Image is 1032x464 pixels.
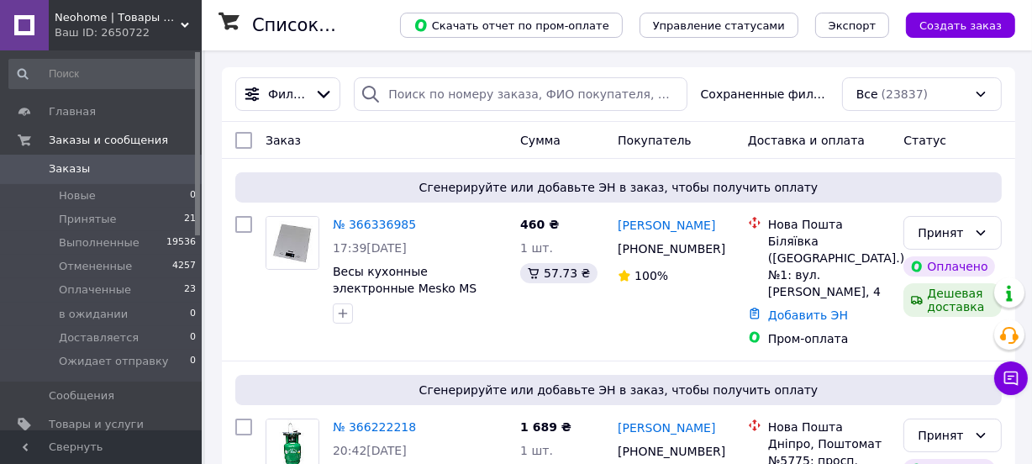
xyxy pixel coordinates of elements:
[748,134,865,147] span: Доставка и оплата
[333,241,407,255] span: 17:39[DATE]
[768,330,891,347] div: Пром-оплата
[190,188,196,203] span: 0
[59,235,140,250] span: Выполненные
[614,237,722,261] div: [PHONE_NUMBER]
[903,283,1002,317] div: Дешевая доставка
[354,77,687,111] input: Поиск по номеру заказа, ФИО покупателя, номеру телефона, Email, номеру накладной
[59,282,131,298] span: Оплаченные
[55,25,202,40] div: Ваш ID: 2650722
[520,263,597,283] div: 57.73 ₴
[618,217,715,234] a: [PERSON_NAME]
[49,417,144,432] span: Товары и услуги
[49,104,96,119] span: Главная
[618,134,692,147] span: Покупатель
[520,134,561,147] span: Сумма
[242,179,995,196] span: Сгенерируйте или добавьте ЭН в заказ, чтобы получить оплату
[59,212,117,227] span: Принятые
[59,307,128,322] span: в ожидании
[333,218,416,231] a: № 366336985
[882,87,928,101] span: (23837)
[266,217,319,269] img: Фото товару
[59,188,96,203] span: Новые
[184,282,196,298] span: 23
[266,216,319,270] a: Фото товару
[889,18,1015,31] a: Создать заказ
[653,19,785,32] span: Управление статусами
[634,269,668,282] span: 100%
[918,426,967,445] div: Принят
[49,161,90,177] span: Заказы
[172,259,196,274] span: 4257
[400,13,623,38] button: Скачать отчет по пром-оплате
[903,134,946,147] span: Статус
[190,307,196,322] span: 0
[266,134,301,147] span: Заказ
[242,382,995,398] span: Сгенерируйте или добавьте ЭН в заказ, чтобы получить оплату
[815,13,889,38] button: Экспорт
[268,86,308,103] span: Фильтры
[856,86,878,103] span: Все
[413,18,609,33] span: Скачать отчет по пром-оплате
[906,13,1015,38] button: Создать заказ
[829,19,876,32] span: Экспорт
[333,265,477,312] a: Весы кухонные электронные Mesko MS 3145 Silver (N004034)
[919,19,1002,32] span: Создать заказ
[190,354,196,369] span: 0
[59,354,169,369] span: Ожидает отправку
[520,241,553,255] span: 1 шт.
[59,330,139,345] span: Доставляется
[768,233,891,300] div: Біляївка ([GEOGRAPHIC_DATA].), №1: вул. [PERSON_NAME], 4
[520,420,571,434] span: 1 689 ₴
[918,224,967,242] div: Принят
[184,212,196,227] span: 21
[701,86,829,103] span: Сохраненные фильтры:
[49,133,168,148] span: Заказы и сообщения
[520,444,553,457] span: 1 шт.
[333,444,407,457] span: 20:42[DATE]
[618,419,715,436] a: [PERSON_NAME]
[768,216,891,233] div: Нова Пошта
[994,361,1028,395] button: Чат с покупателем
[166,235,196,250] span: 19536
[614,440,722,463] div: [PHONE_NUMBER]
[768,419,891,435] div: Нова Пошта
[520,218,559,231] span: 460 ₴
[8,59,197,89] input: Поиск
[768,308,848,322] a: Добавить ЭН
[49,388,114,403] span: Сообщения
[59,259,132,274] span: Отмененные
[640,13,798,38] button: Управление статусами
[55,10,181,25] span: Neohome | Товары для дома и дачи
[903,256,994,277] div: Оплачено
[190,330,196,345] span: 0
[333,420,416,434] a: № 366222218
[252,15,397,35] h1: Список заказов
